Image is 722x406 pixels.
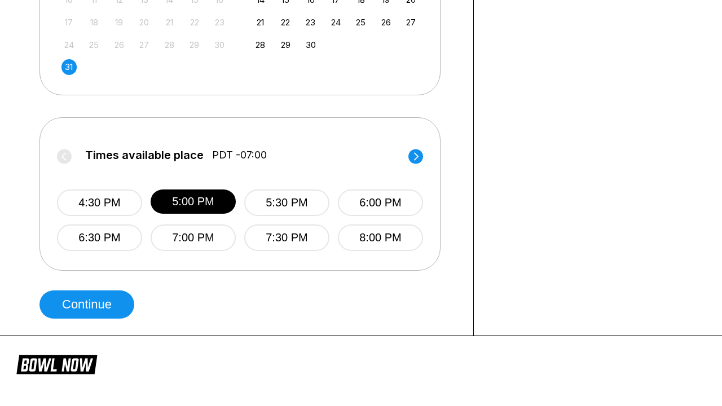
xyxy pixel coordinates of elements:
[86,37,102,52] div: Not available Monday, August 25th, 2025
[112,37,127,52] div: Not available Tuesday, August 26th, 2025
[212,15,227,30] div: Not available Saturday, August 23rd, 2025
[86,15,102,30] div: Not available Monday, August 18th, 2025
[162,15,177,30] div: Not available Thursday, August 21st, 2025
[57,224,142,251] button: 6:30 PM
[137,15,152,30] div: Not available Wednesday, August 20th, 2025
[253,37,268,52] div: Choose Sunday, September 28th, 2025
[61,59,77,74] div: Choose Sunday, August 31st, 2025
[187,15,202,30] div: Not available Friday, August 22nd, 2025
[244,189,329,216] button: 5:30 PM
[187,37,202,52] div: Not available Friday, August 29th, 2025
[112,15,127,30] div: Not available Tuesday, August 19th, 2025
[303,37,318,52] div: Choose Tuesday, September 30th, 2025
[403,15,419,30] div: Choose Saturday, September 27th, 2025
[162,37,177,52] div: Not available Thursday, August 28th, 2025
[338,189,423,216] button: 6:00 PM
[212,37,227,52] div: Not available Saturday, August 30th, 2025
[61,37,77,52] div: Not available Sunday, August 24th, 2025
[244,224,329,251] button: 7:30 PM
[57,189,142,216] button: 4:30 PM
[278,37,293,52] div: Choose Monday, September 29th, 2025
[151,224,236,251] button: 7:00 PM
[253,15,268,30] div: Choose Sunday, September 21st, 2025
[137,37,152,52] div: Not available Wednesday, August 27th, 2025
[278,15,293,30] div: Choose Monday, September 22nd, 2025
[85,149,204,161] span: Times available place
[61,15,77,30] div: Not available Sunday, August 17th, 2025
[39,290,134,319] button: Continue
[212,149,267,161] span: PDT -07:00
[151,189,236,214] button: 5:00 PM
[338,224,423,251] button: 8:00 PM
[328,15,344,30] div: Choose Wednesday, September 24th, 2025
[353,15,368,30] div: Choose Thursday, September 25th, 2025
[378,15,394,30] div: Choose Friday, September 26th, 2025
[303,15,318,30] div: Choose Tuesday, September 23rd, 2025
